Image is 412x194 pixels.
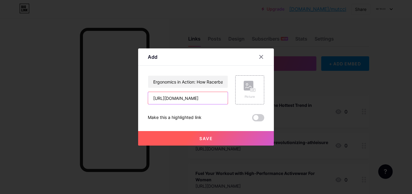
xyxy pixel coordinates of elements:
[199,136,213,141] span: Save
[138,131,274,146] button: Save
[148,114,201,121] div: Make this a highlighted link
[244,94,256,99] div: Picture
[148,92,228,104] input: URL
[148,76,228,88] input: Title
[148,53,157,61] div: Add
